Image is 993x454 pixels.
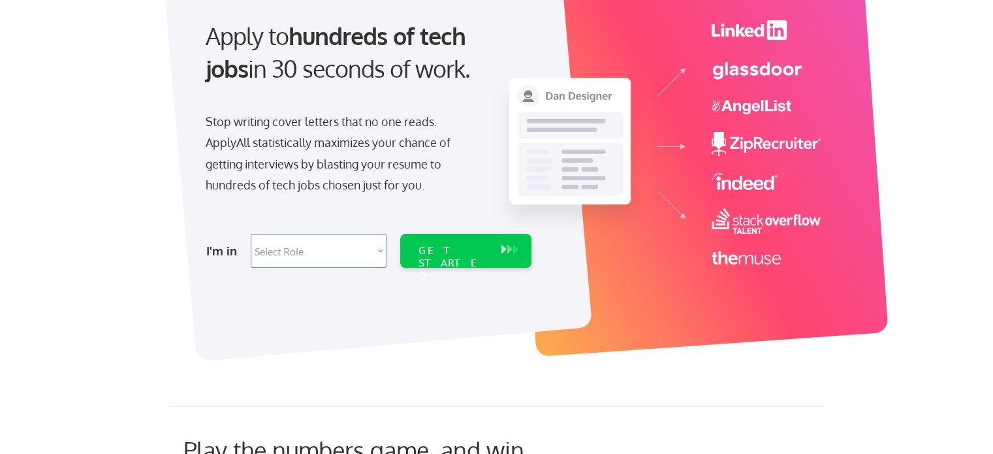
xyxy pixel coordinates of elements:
strong: hundreds of tech jobs [206,21,471,83]
div: Stop writing cover letters that no one reads. ApplyAll statistically maximizes your chance of get... [206,111,474,196]
div: Apply to in 30 seconds of work. [206,20,526,86]
div: I'm in [206,240,243,261]
div: GET STARTED [418,244,488,282]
